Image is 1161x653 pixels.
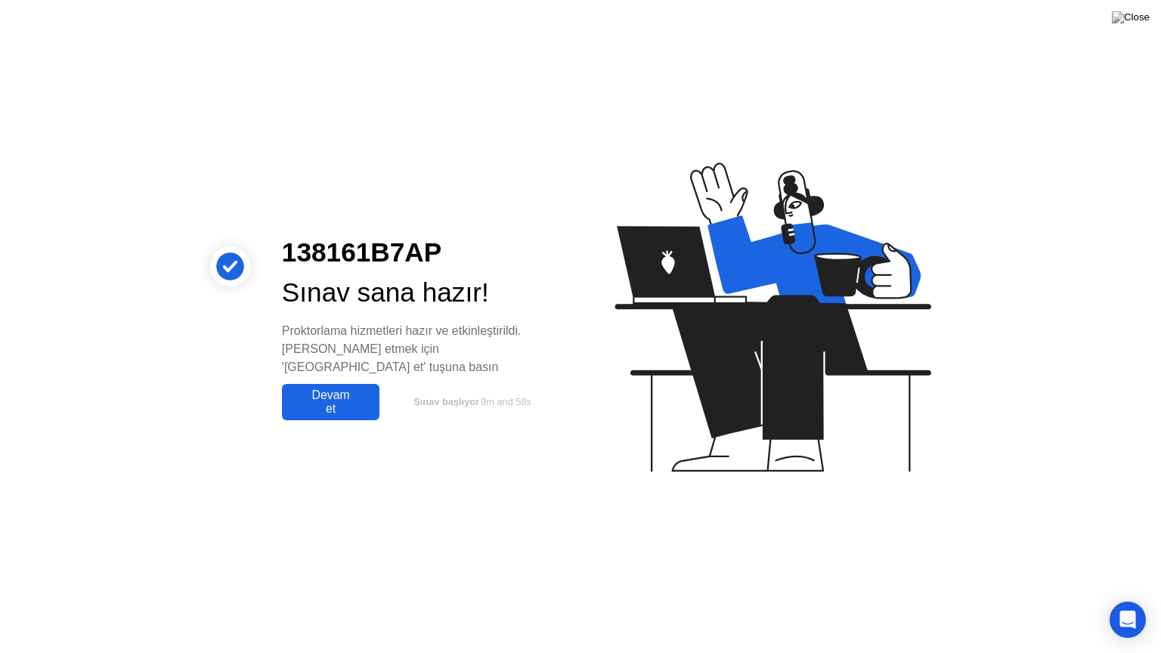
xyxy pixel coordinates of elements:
[1112,11,1150,23] img: Close
[282,273,556,313] div: Sınav sana hazır!
[282,233,556,273] div: 138161B7AP
[387,388,556,416] button: Sınav başlıyor9m and 58s
[282,322,556,376] div: Proktorlama hizmetleri hazır ve etkinleştirildi. [PERSON_NAME] etmek için '[GEOGRAPHIC_DATA] et' ...
[282,384,379,420] button: Devam et
[1110,602,1146,638] div: Open Intercom Messenger
[481,396,531,407] span: 9m and 58s
[286,388,375,416] div: Devam et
